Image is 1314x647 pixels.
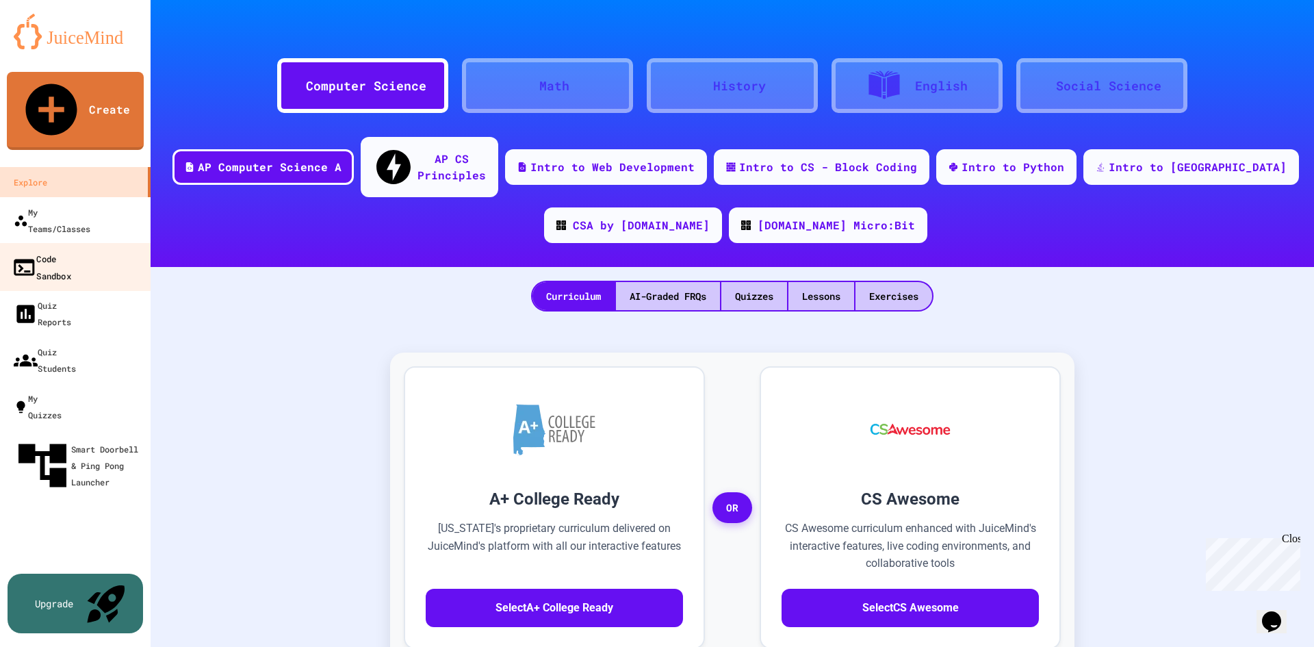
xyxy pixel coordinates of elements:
[855,282,932,310] div: Exercises
[35,596,73,611] div: Upgrade
[1056,77,1161,95] div: Social Science
[14,344,76,377] div: Quiz Students
[915,77,968,95] div: English
[857,388,964,470] img: CS Awesome
[739,159,917,175] div: Intro to CS - Block Coding
[782,487,1039,511] h3: CS Awesome
[1109,159,1287,175] div: Intro to [GEOGRAPHIC_DATA]
[556,220,566,230] img: CODE_logo_RGB.png
[198,159,342,175] div: AP Computer Science A
[426,589,683,627] button: SelectA+ College Ready
[713,77,766,95] div: History
[758,217,915,233] div: [DOMAIN_NAME] Micro:Bit
[721,282,787,310] div: Quizzes
[426,487,683,511] h3: A+ College Ready
[573,217,710,233] div: CSA by [DOMAIN_NAME]
[513,404,595,455] img: A+ College Ready
[7,72,144,150] a: Create
[530,159,695,175] div: Intro to Web Development
[14,14,137,49] img: logo-orange.svg
[417,151,486,183] div: AP CS Principles
[1257,592,1300,633] iframe: chat widget
[12,250,71,283] div: Code Sandbox
[539,77,569,95] div: Math
[1200,533,1300,591] iframe: chat widget
[616,282,720,310] div: AI-Graded FRQs
[712,492,752,524] span: OR
[306,77,426,95] div: Computer Science
[14,437,145,494] div: Smart Doorbell & Ping Pong Launcher
[741,220,751,230] img: CODE_logo_RGB.png
[782,589,1039,627] button: SelectCS Awesome
[962,159,1064,175] div: Intro to Python
[14,174,47,190] div: Explore
[14,204,90,237] div: My Teams/Classes
[788,282,854,310] div: Lessons
[14,297,71,330] div: Quiz Reports
[426,520,683,572] p: [US_STATE]'s proprietary curriculum delivered on JuiceMind's platform with all our interactive fe...
[532,282,615,310] div: Curriculum
[14,390,62,423] div: My Quizzes
[5,5,94,87] div: Chat with us now!Close
[782,520,1039,572] p: CS Awesome curriculum enhanced with JuiceMind's interactive features, live coding environments, a...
